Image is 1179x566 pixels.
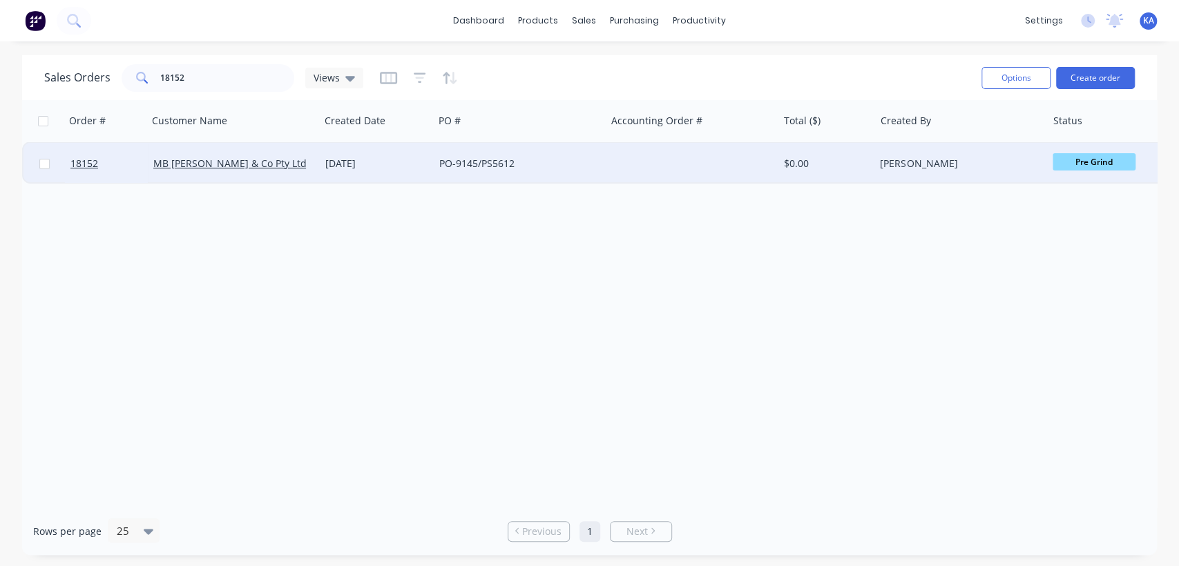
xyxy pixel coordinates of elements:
ul: Pagination [502,521,678,542]
div: Status [1053,114,1082,128]
span: Views [314,70,340,85]
span: Rows per page [33,525,102,538]
div: productivity [666,10,733,31]
div: sales [565,10,603,31]
span: Pre Grind [1053,153,1135,170]
div: Total ($) [784,114,821,128]
button: Create order [1056,67,1135,89]
div: PO-9145/PS5612 [439,157,593,170]
a: dashboard [446,10,511,31]
div: settings [1018,10,1070,31]
div: purchasing [603,10,666,31]
a: Previous page [508,525,569,538]
div: [PERSON_NAME] [880,157,1033,170]
div: [DATE] [325,157,428,170]
a: Next page [611,525,671,538]
img: Factory [25,10,46,31]
div: products [511,10,565,31]
span: KA [1143,14,1154,27]
a: Page 1 is your current page [579,521,600,542]
a: 18152 [70,143,153,184]
div: PO # [439,114,461,128]
div: Customer Name [152,114,227,128]
div: $0.00 [784,157,865,170]
h1: Sales Orders [44,71,111,84]
div: Accounting Order # [611,114,702,128]
span: 18152 [70,157,98,170]
span: Next [626,525,648,538]
input: Search... [160,64,295,92]
div: Order # [69,114,106,128]
span: Previous [522,525,562,538]
div: Created By [881,114,931,128]
a: MB [PERSON_NAME] & Co Pty Ltd [153,157,307,170]
div: Created Date [325,114,385,128]
button: Options [981,67,1051,89]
